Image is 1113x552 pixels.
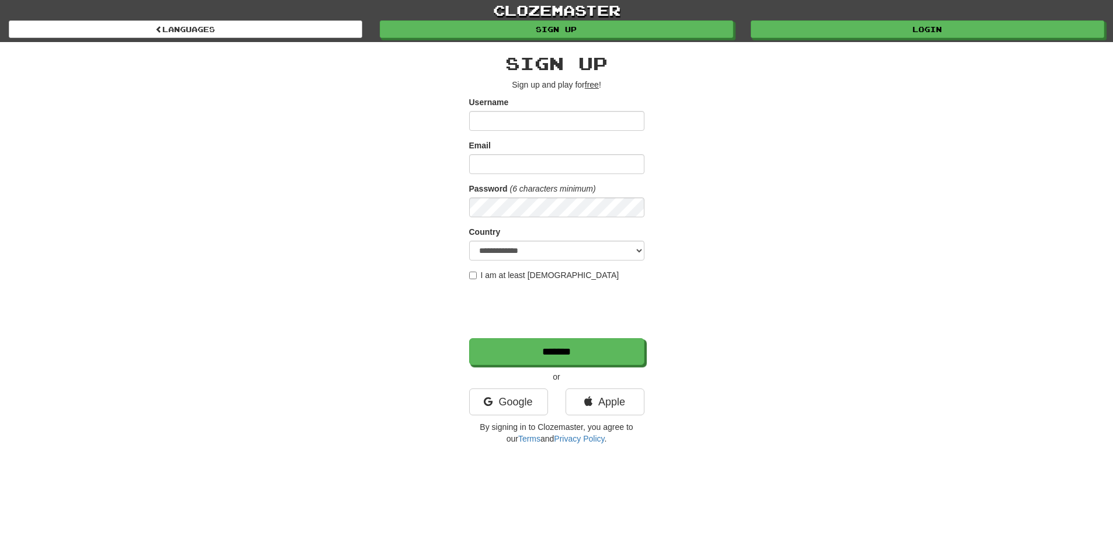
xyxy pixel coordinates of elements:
a: Login [751,20,1104,38]
p: Sign up and play for ! [469,79,644,91]
a: Sign up [380,20,733,38]
a: Terms [518,434,540,443]
h2: Sign up [469,54,644,73]
label: Username [469,96,509,108]
p: By signing in to Clozemaster, you agree to our and . [469,421,644,445]
iframe: reCAPTCHA [469,287,647,332]
em: (6 characters minimum) [510,184,596,193]
u: free [585,80,599,89]
a: Languages [9,20,362,38]
label: Email [469,140,491,151]
a: Privacy Policy [554,434,604,443]
p: or [469,371,644,383]
label: Country [469,226,501,238]
label: I am at least [DEMOGRAPHIC_DATA] [469,269,619,281]
input: I am at least [DEMOGRAPHIC_DATA] [469,272,477,279]
a: Google [469,388,548,415]
a: Apple [566,388,644,415]
label: Password [469,183,508,195]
